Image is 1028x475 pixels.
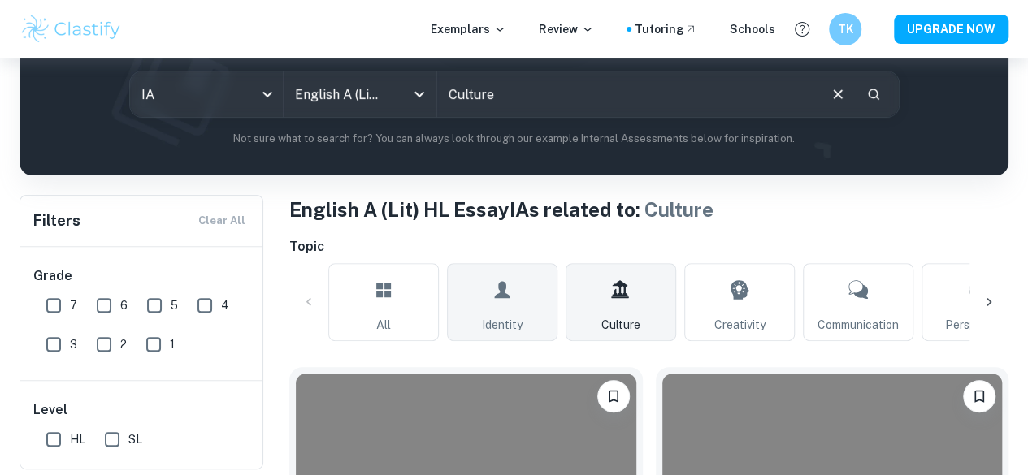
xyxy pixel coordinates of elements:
button: Open [408,83,431,106]
a: Schools [730,20,775,38]
button: UPGRADE NOW [894,15,1008,44]
h6: TK [836,20,855,38]
span: 1 [170,335,175,353]
button: Clear [822,79,853,110]
span: 2 [120,335,127,353]
h6: Level [33,400,251,420]
button: Bookmark [963,380,995,412]
input: E.g. Frankenstein analysis, Kafka topographic descriptions, reader's perception... [437,71,816,117]
span: Culture [644,198,714,221]
button: TK [829,13,861,45]
span: 6 [120,296,128,314]
p: Exemplars [431,20,506,38]
span: Perspective [945,316,1008,334]
h6: Grade [33,266,251,286]
span: Creativity [714,316,766,334]
img: Clastify logo [20,13,123,45]
button: Search [860,80,887,108]
div: IA [130,71,283,117]
span: 7 [70,296,77,314]
span: SL [128,430,142,448]
h6: Filters [33,209,80,232]
a: Tutoring [635,20,697,38]
span: 4 [221,296,229,314]
span: All [376,316,391,334]
span: HL [70,430,85,448]
p: Review [539,20,594,38]
span: 3 [70,335,77,353]
button: Bookmark [597,380,630,412]
span: Communication [818,316,899,334]
span: 5 [171,296,178,314]
p: Not sure what to search for? You can always look through our example Internal Assessments below f... [33,131,995,147]
span: Identity [482,316,523,334]
span: Culture [601,316,640,334]
button: Help and Feedback [788,15,816,43]
h1: English A (Lit) HL Essay IAs related to: [289,195,1008,224]
h6: Topic [289,237,1008,257]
